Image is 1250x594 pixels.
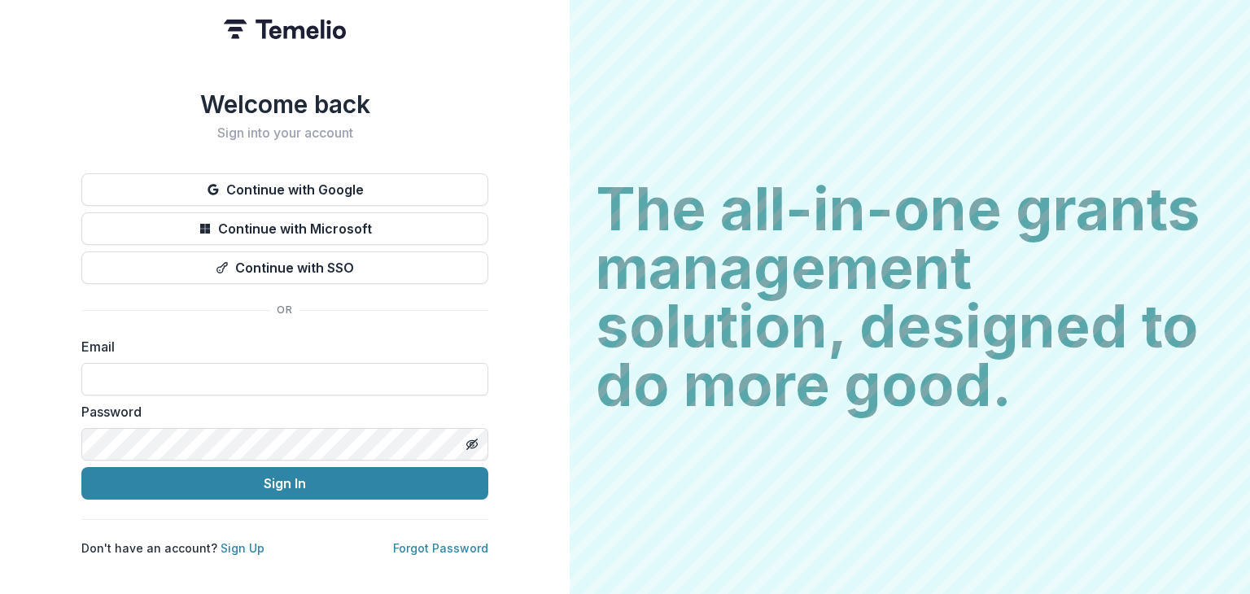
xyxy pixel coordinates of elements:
button: Sign In [81,467,488,500]
a: Forgot Password [393,541,488,555]
img: Temelio [224,20,346,39]
button: Continue with Microsoft [81,212,488,245]
h1: Welcome back [81,90,488,119]
p: Don't have an account? [81,539,264,557]
label: Password [81,402,479,421]
button: Continue with Google [81,173,488,206]
button: Toggle password visibility [459,431,485,457]
button: Continue with SSO [81,251,488,284]
label: Email [81,337,479,356]
a: Sign Up [221,541,264,555]
h2: Sign into your account [81,125,488,141]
